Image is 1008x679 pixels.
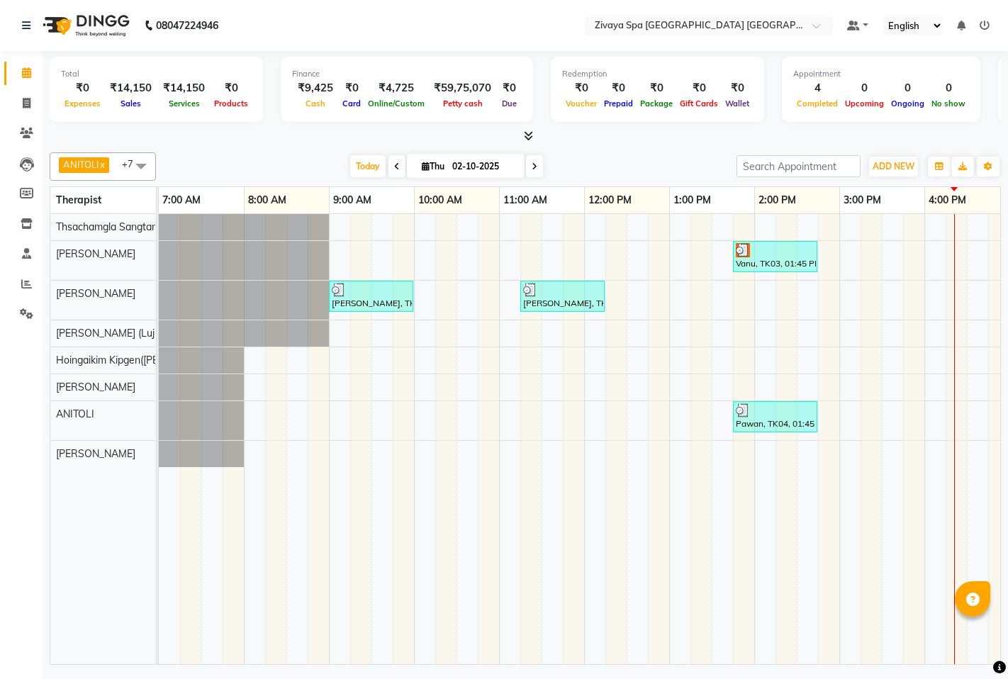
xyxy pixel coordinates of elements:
[56,381,135,393] span: [PERSON_NAME]
[99,159,105,170] a: x
[339,99,364,108] span: Card
[302,99,329,108] span: Cash
[56,408,94,420] span: ANITOLI
[165,99,203,108] span: Services
[670,190,715,211] a: 1:00 PM
[428,80,497,96] div: ₹59,75,070
[330,283,412,310] div: [PERSON_NAME], TK01, 09:00 AM-10:00 AM, Swedish De-Stress - 60 Mins
[56,287,135,300] span: [PERSON_NAME]
[330,190,375,211] a: 9:00 AM
[245,190,290,211] a: 8:00 AM
[211,80,252,96] div: ₹0
[637,99,676,108] span: Package
[793,80,841,96] div: 4
[676,99,722,108] span: Gift Cards
[948,622,994,665] iframe: chat widget
[350,155,386,177] span: Today
[159,190,204,211] a: 7:00 AM
[887,99,928,108] span: Ongoing
[498,99,520,108] span: Due
[61,68,252,80] div: Total
[755,190,800,211] a: 2:00 PM
[63,159,99,170] span: ANITOLI
[497,80,522,96] div: ₹0
[637,80,676,96] div: ₹0
[925,190,970,211] a: 4:00 PM
[600,99,637,108] span: Prepaid
[722,99,753,108] span: Wallet
[585,190,635,211] a: 12:00 PM
[56,193,101,206] span: Therapist
[793,99,841,108] span: Completed
[439,99,486,108] span: Petty cash
[56,447,135,460] span: [PERSON_NAME]
[156,6,218,45] b: 08047224946
[722,80,753,96] div: ₹0
[292,68,522,80] div: Finance
[522,283,603,310] div: [PERSON_NAME], TK02, 11:15 AM-12:15 PM, Swedish De-Stress - 60 Mins
[562,80,600,96] div: ₹0
[36,6,133,45] img: logo
[600,80,637,96] div: ₹0
[122,158,144,169] span: +7
[339,80,364,96] div: ₹0
[56,327,164,339] span: [PERSON_NAME] (Lujik)
[734,243,816,270] div: Vanu, TK03, 01:45 PM-02:45 PM, Swedish De-Stress - 60 Mins
[448,156,519,177] input: 2025-10-02
[928,99,969,108] span: No show
[157,80,211,96] div: ₹14,150
[737,155,861,177] input: Search Appointment
[364,80,428,96] div: ₹4,725
[117,99,145,108] span: Sales
[841,99,887,108] span: Upcoming
[562,99,600,108] span: Voucher
[104,80,157,96] div: ₹14,150
[841,80,887,96] div: 0
[562,68,753,80] div: Redemption
[793,68,969,80] div: Appointment
[56,220,201,233] span: Thsachamgla Sangtam (Achum)
[869,157,918,176] button: ADD NEW
[676,80,722,96] div: ₹0
[887,80,928,96] div: 0
[415,190,466,211] a: 10:00 AM
[56,354,225,366] span: Hoingaikim Kipgen([PERSON_NAME])
[734,403,816,430] div: Pawan, TK04, 01:45 PM-02:45 PM, [GEOGRAPHIC_DATA] - 60 Mins
[418,161,448,172] span: Thu
[211,99,252,108] span: Products
[840,190,885,211] a: 3:00 PM
[500,190,551,211] a: 11:00 AM
[292,80,339,96] div: ₹9,425
[56,247,135,260] span: [PERSON_NAME]
[61,99,104,108] span: Expenses
[928,80,969,96] div: 0
[873,161,914,172] span: ADD NEW
[364,99,428,108] span: Online/Custom
[61,80,104,96] div: ₹0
